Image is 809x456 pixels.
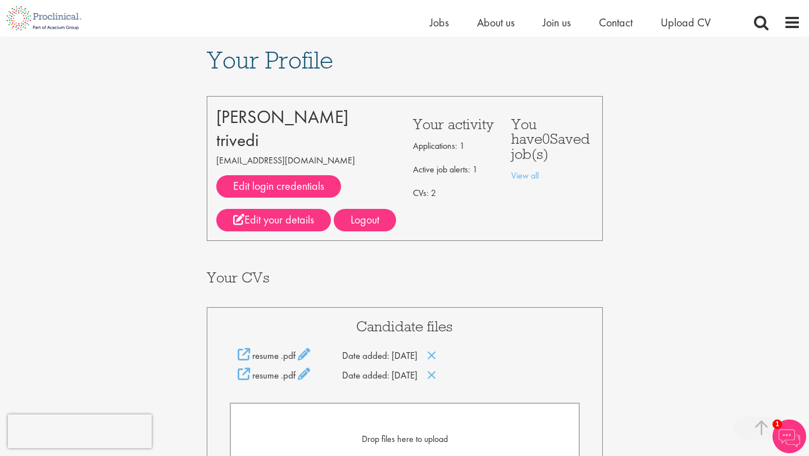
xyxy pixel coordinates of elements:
[413,184,494,202] p: CVs: 2
[772,419,782,429] span: 1
[362,433,448,445] span: Drop files here to upload
[430,15,449,30] a: Jobs
[230,348,580,362] div: Date added: [DATE]
[661,15,711,30] a: Upload CV
[511,170,539,181] a: View all
[281,369,296,381] span: .pdf
[511,117,593,161] h3: You have Saved job(s)
[216,152,397,170] p: [EMAIL_ADDRESS][DOMAIN_NAME]
[216,106,397,129] div: [PERSON_NAME]
[216,209,331,231] a: Edit your details
[252,349,279,362] span: resume
[599,15,633,30] a: Contact
[230,319,580,334] h3: Candidate files
[543,15,571,30] a: Join us
[542,129,550,148] span: 0
[413,137,494,155] p: Applications: 1
[216,129,397,152] div: trivedi
[207,270,603,285] h3: Your CVs
[230,368,580,382] div: Date added: [DATE]
[281,349,296,362] span: .pdf
[216,175,341,198] a: Edit login credentials
[252,369,279,381] span: resume
[413,161,494,179] p: Active job alerts: 1
[334,209,396,231] div: Logout
[772,419,806,453] img: Chatbot
[477,15,515,30] a: About us
[207,45,333,75] span: Your Profile
[8,414,152,448] iframe: reCAPTCHA
[413,117,494,131] h3: Your activity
